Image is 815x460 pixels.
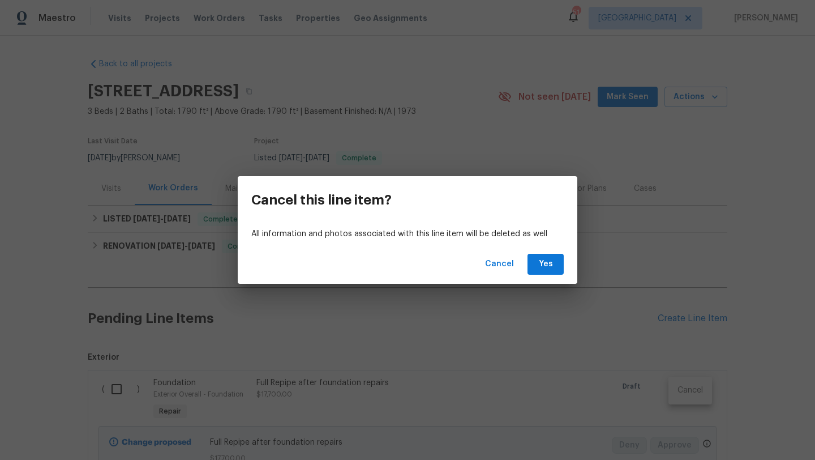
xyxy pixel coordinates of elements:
span: Yes [537,257,555,271]
p: All information and photos associated with this line item will be deleted as well [251,228,564,240]
h3: Cancel this line item? [251,192,392,208]
button: Cancel [481,254,518,275]
span: Cancel [485,257,514,271]
button: Yes [527,254,564,275]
